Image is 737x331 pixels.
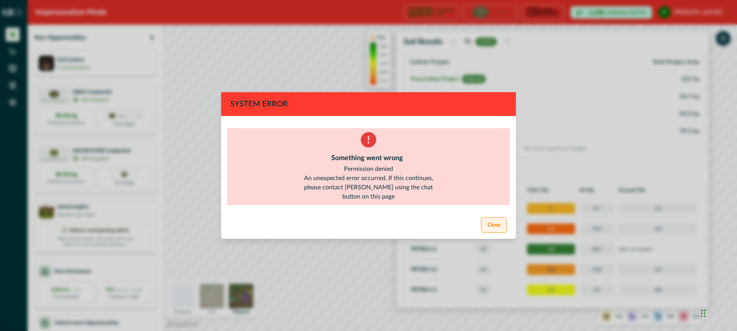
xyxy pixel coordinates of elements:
[295,174,442,201] div: An unexpected error occurred. If this continues, please contact [PERSON_NAME] using the chat butt...
[221,92,516,116] header: System Error
[331,154,403,163] div: Something went wrong
[481,217,507,233] button: Close
[699,294,737,331] iframe: Chat Widget
[701,302,706,325] div: Drag
[344,164,393,174] div: Permission denied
